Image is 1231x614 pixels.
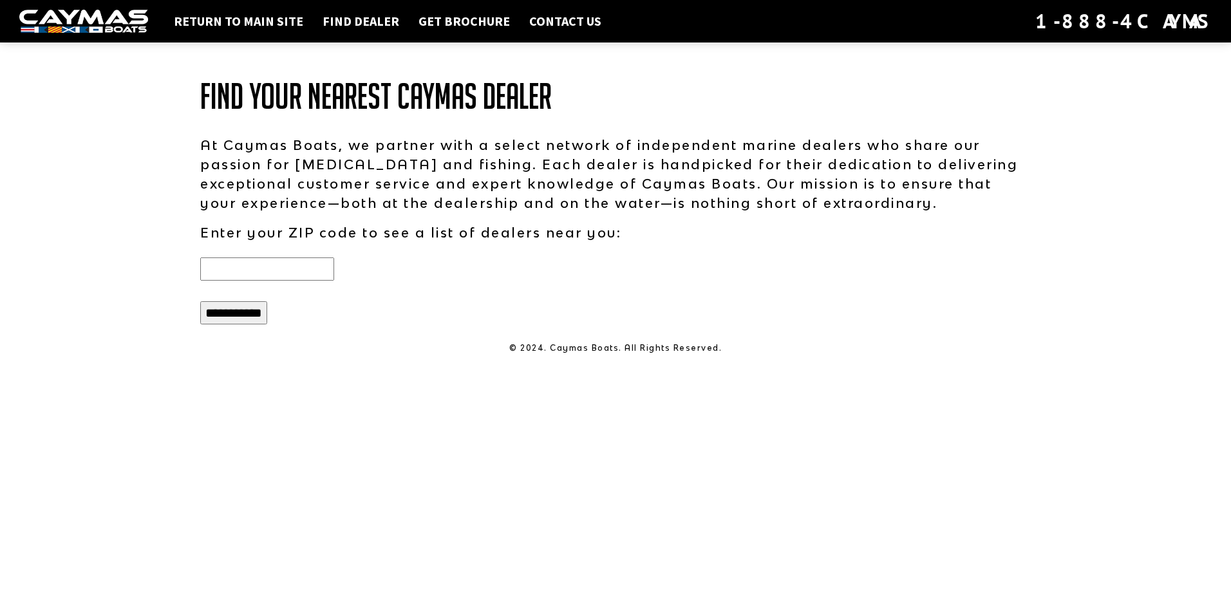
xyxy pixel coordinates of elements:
[167,13,310,30] a: Return to main site
[1035,7,1212,35] div: 1-888-4CAYMAS
[523,13,608,30] a: Contact Us
[200,135,1031,212] p: At Caymas Boats, we partner with a select network of independent marine dealers who share our pas...
[316,13,406,30] a: Find Dealer
[200,223,1031,242] p: Enter your ZIP code to see a list of dealers near you:
[412,13,516,30] a: Get Brochure
[200,77,1031,116] h1: Find Your Nearest Caymas Dealer
[19,10,148,33] img: white-logo-c9c8dbefe5ff5ceceb0f0178aa75bf4bb51f6bca0971e226c86eb53dfe498488.png
[200,342,1031,354] p: © 2024. Caymas Boats. All Rights Reserved.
